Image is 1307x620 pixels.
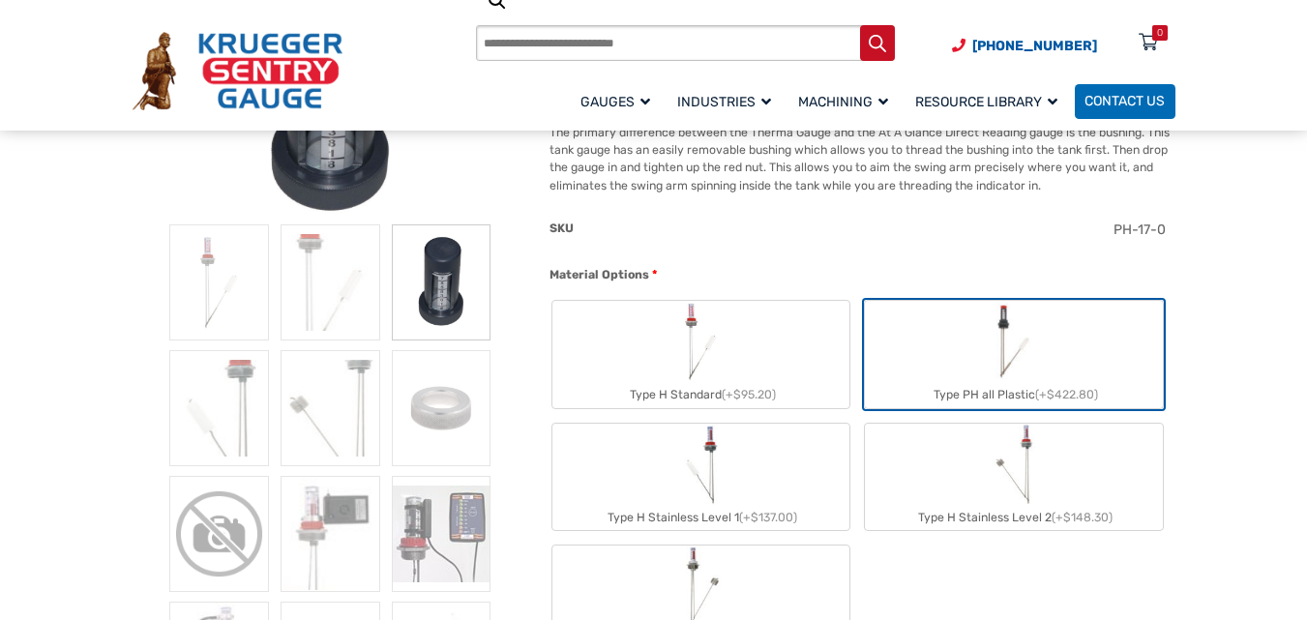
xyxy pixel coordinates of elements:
a: Gauges [571,81,668,121]
img: Therma Gauge - Image 8 [281,476,379,592]
a: Phone Number (920) 434-8860 [952,36,1097,56]
div: Type H Stainless Level 2 [865,505,1162,530]
img: PVG [392,224,490,340]
img: Krueger Sentry Gauge [133,32,342,109]
label: Type PH all Plastic [865,301,1162,407]
img: Therma Gauge - Image 2 [281,224,379,340]
span: Industries [677,94,771,110]
img: Therma Gauge - Image 7 [169,476,268,592]
span: Machining [798,94,888,110]
div: Type PH all Plastic [865,382,1162,407]
img: Therma Gauge - Image 4 [169,350,268,466]
a: Industries [668,81,788,121]
img: Therma Gauge - Image 5 [281,350,379,466]
span: Material Options [550,268,649,281]
span: (+$137.00) [739,511,797,524]
span: (+$148.30) [1052,511,1113,524]
label: Type H Stainless Level 2 [865,424,1162,530]
span: Resource Library [915,94,1057,110]
p: The primary difference between the Therma Gauge and the At A Glance Direct Reading gauge is the b... [550,124,1175,195]
div: 0 [1157,25,1163,41]
a: Machining [788,81,906,121]
div: Type H Stainless Level 1 [552,505,849,530]
img: ALN [392,350,490,466]
div: Type H Standard [552,382,849,407]
img: Therma Gauge [169,224,268,340]
span: Contact Us [1084,94,1165,110]
span: PH-17-0 [1114,221,1166,238]
span: (+$95.20) [722,388,776,401]
label: Type H Standard [552,301,849,407]
abbr: required [652,266,657,283]
label: Type H Stainless Level 1 [552,424,849,530]
img: Therma Gauge - Image 9 [392,476,490,592]
a: Contact Us [1075,84,1175,119]
span: [PHONE_NUMBER] [972,38,1097,54]
span: (+$422.80) [1035,388,1098,401]
span: SKU [550,221,574,235]
a: Resource Library [906,81,1075,121]
span: Gauges [580,94,650,110]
